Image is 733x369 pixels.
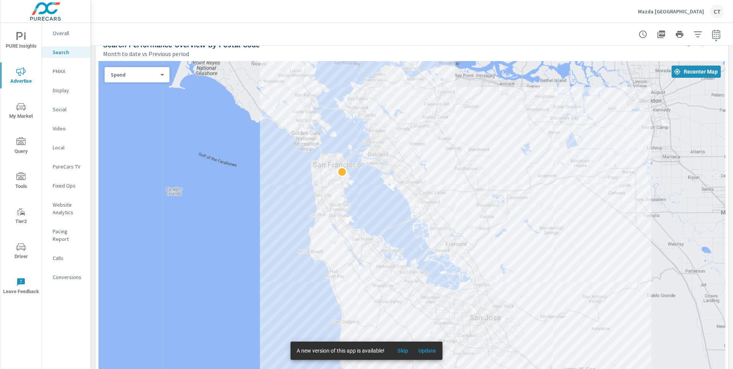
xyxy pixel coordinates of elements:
div: PMAX [42,66,90,77]
span: A new version of this app is available! [297,348,384,354]
button: Select Date Range [709,27,724,42]
div: Overall [42,27,90,39]
p: Pacing Report [53,228,84,243]
button: Update [415,345,439,357]
div: Conversions [42,271,90,283]
p: Spend [111,71,157,78]
p: Search [53,48,84,56]
p: Overall [53,29,84,37]
p: Social [53,106,84,113]
div: Pacing Report [42,226,90,245]
p: Calls [53,254,84,262]
div: Local [42,142,90,153]
button: Print Report [672,27,687,42]
span: My Market [3,102,39,121]
p: PMAX [53,67,84,75]
button: Apply Filters [690,27,706,42]
div: Social [42,104,90,115]
div: Website Analytics [42,199,90,218]
span: PURE Insights [3,32,39,51]
div: PureCars TV [42,161,90,172]
span: Update [418,347,436,354]
div: Fixed Ops [42,180,90,191]
p: Local [53,144,84,151]
div: Video [42,123,90,134]
button: Skip [391,345,415,357]
p: Display [53,87,84,94]
div: Spend [105,71,163,79]
span: Tier2 [3,207,39,226]
div: Search [42,47,90,58]
span: Driver [3,242,39,261]
p: Conversions [53,273,84,281]
span: Query [3,137,39,156]
p: Month to date vs Previous period [103,49,189,58]
span: Leave Feedback [3,278,39,296]
p: Video [53,125,84,132]
button: Recenter Map [672,66,721,78]
div: nav menu [0,23,42,303]
div: CT [710,5,724,18]
span: Skip [394,347,412,354]
span: Advertise [3,67,39,86]
p: PureCars TV [53,163,84,170]
span: Tools [3,172,39,191]
p: Fixed Ops [53,182,84,189]
button: "Export Report to PDF" [654,27,669,42]
p: Website Analytics [53,201,84,216]
p: Mazda [GEOGRAPHIC_DATA] [638,8,704,15]
div: Display [42,85,90,96]
span: Recenter Map [675,68,718,75]
div: Calls [42,252,90,264]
